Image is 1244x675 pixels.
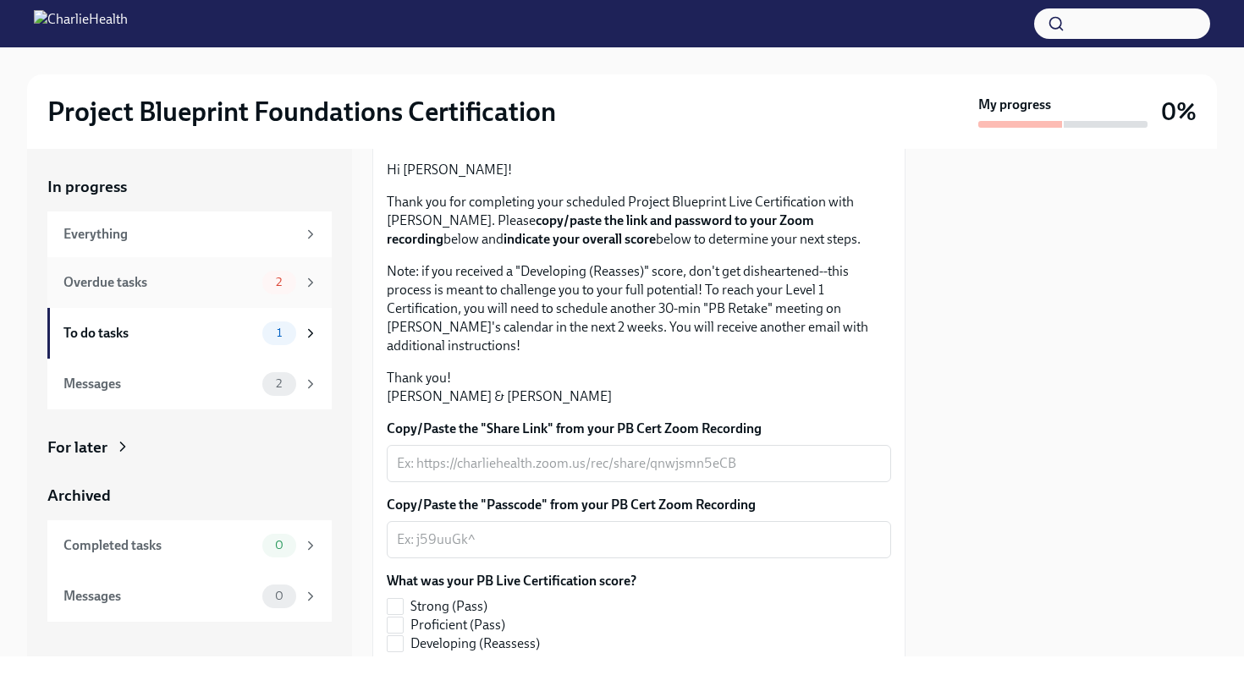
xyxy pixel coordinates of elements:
[387,193,891,249] p: Thank you for completing your scheduled Project Blueprint Live Certification with [PERSON_NAME]. ...
[47,571,332,622] a: Messages0
[265,590,294,602] span: 0
[47,436,107,458] div: For later
[63,587,256,606] div: Messages
[63,273,256,292] div: Overdue tasks
[978,96,1051,114] strong: My progress
[387,212,814,247] strong: copy/paste the link and password to your Zoom recording
[47,485,332,507] a: Archived
[410,634,540,653] span: Developing (Reassess)
[265,539,294,552] span: 0
[267,327,292,339] span: 1
[47,359,332,409] a: Messages2
[387,496,891,514] label: Copy/Paste the "Passcode" from your PB Cert Zoom Recording
[47,308,332,359] a: To do tasks1
[266,377,292,390] span: 2
[410,616,505,634] span: Proficient (Pass)
[387,420,891,438] label: Copy/Paste the "Share Link" from your PB Cert Zoom Recording
[63,225,296,244] div: Everything
[387,262,891,355] p: Note: if you received a "Developing (Reasses)" score, don't get disheartened--this process is mea...
[387,572,636,590] label: What was your PB Live Certification score?
[387,369,891,406] p: Thank you! [PERSON_NAME] & [PERSON_NAME]
[387,161,891,179] p: Hi [PERSON_NAME]!
[1161,96,1197,127] h3: 0%
[63,375,256,393] div: Messages
[266,276,292,288] span: 2
[504,231,656,247] strong: indicate your overall score
[63,324,256,343] div: To do tasks
[47,211,332,257] a: Everything
[47,257,332,308] a: Overdue tasks2
[63,536,256,555] div: Completed tasks
[47,520,332,571] a: Completed tasks0
[47,436,332,458] a: For later
[34,10,128,37] img: CharlieHealth
[47,95,556,129] h2: Project Blueprint Foundations Certification
[47,176,332,198] a: In progress
[410,597,487,616] span: Strong (Pass)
